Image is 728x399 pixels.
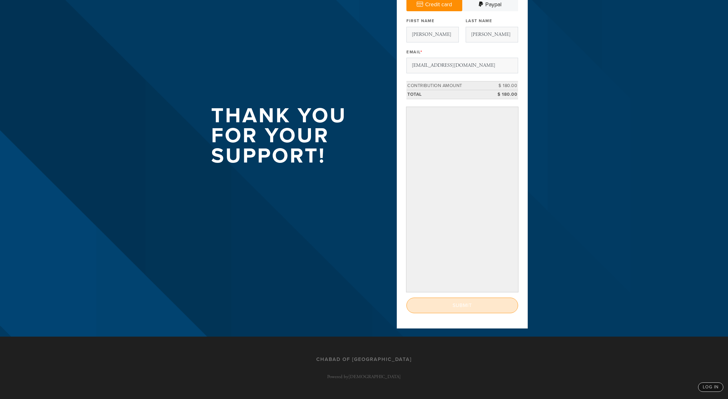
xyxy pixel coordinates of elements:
td: Total [406,90,490,99]
label: Last Name [466,18,493,24]
span: This field is required. [420,49,423,54]
label: Email [406,49,422,55]
td: $ 180.00 [490,90,518,99]
a: log in [698,382,723,392]
label: First Name [406,18,434,24]
td: Contribution Amount [406,81,490,90]
h1: Thank you for your support! [211,106,376,166]
p: Powered by [327,374,401,379]
h3: Chabad of [GEOGRAPHIC_DATA] [316,357,412,363]
a: [DEMOGRAPHIC_DATA] [348,374,401,380]
td: $ 180.00 [490,81,518,90]
iframe: Secure payment input frame [408,108,517,291]
input: Submit [406,298,518,313]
